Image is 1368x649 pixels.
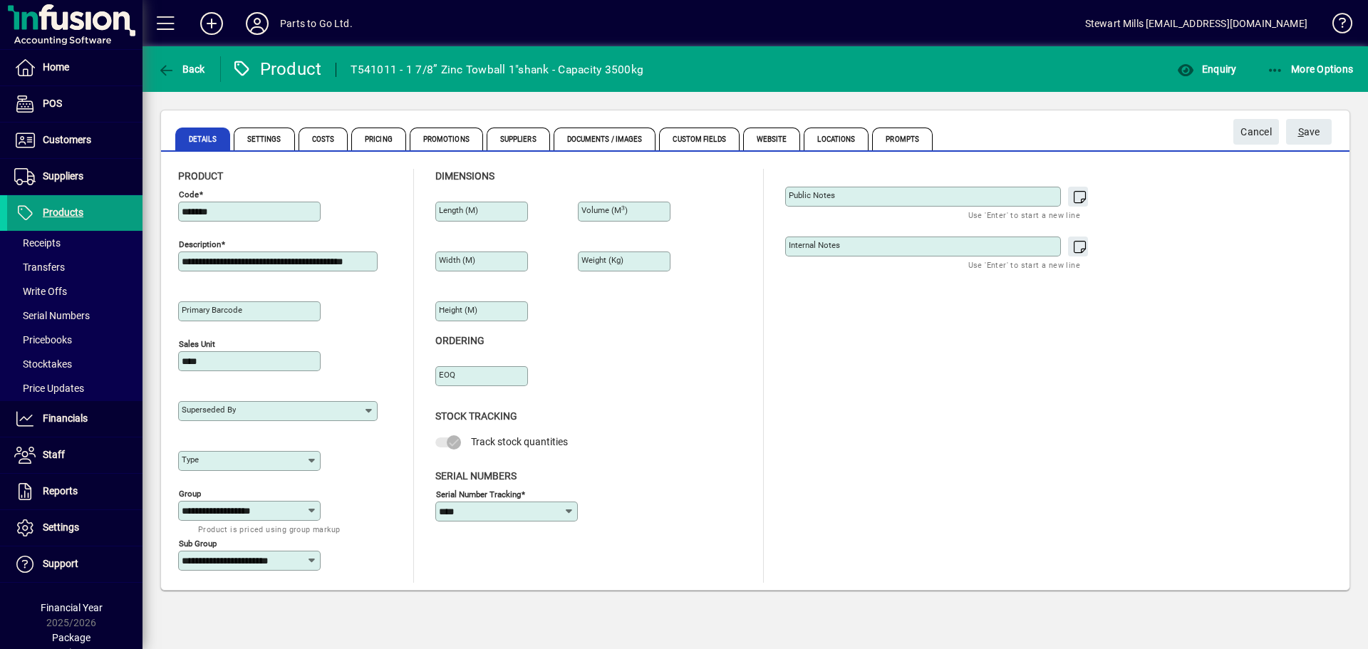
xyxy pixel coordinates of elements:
[7,123,142,158] a: Customers
[7,510,142,546] a: Settings
[435,410,517,422] span: Stock Tracking
[175,128,230,150] span: Details
[1263,56,1357,82] button: More Options
[179,189,199,199] mat-label: Code
[487,128,550,150] span: Suppliers
[7,474,142,509] a: Reports
[7,86,142,122] a: POS
[179,239,221,249] mat-label: Description
[351,128,406,150] span: Pricing
[7,437,142,473] a: Staff
[299,128,348,150] span: Costs
[1298,120,1320,144] span: ave
[7,159,142,194] a: Suppliers
[743,128,801,150] span: Website
[157,63,205,75] span: Back
[7,328,142,352] a: Pricebooks
[1322,3,1350,49] a: Knowledge Base
[178,170,223,182] span: Product
[439,205,478,215] mat-label: Length (m)
[41,602,103,613] span: Financial Year
[43,98,62,109] span: POS
[43,558,78,569] span: Support
[1177,63,1236,75] span: Enquiry
[43,207,83,218] span: Products
[1085,12,1307,35] div: Stewart Mills [EMAIL_ADDRESS][DOMAIN_NAME]
[7,401,142,437] a: Financials
[1286,119,1332,145] button: Save
[968,256,1080,273] mat-hint: Use 'Enter' to start a new line
[410,128,483,150] span: Promotions
[179,539,217,549] mat-label: Sub group
[43,61,69,73] span: Home
[1298,126,1304,137] span: S
[43,170,83,182] span: Suppliers
[14,383,84,394] span: Price Updates
[659,128,739,150] span: Custom Fields
[182,305,242,315] mat-label: Primary barcode
[554,128,656,150] span: Documents / Images
[7,279,142,303] a: Write Offs
[7,376,142,400] a: Price Updates
[14,334,72,346] span: Pricebooks
[182,405,236,415] mat-label: Superseded by
[435,170,494,182] span: Dimensions
[142,56,221,82] app-page-header-button: Back
[198,521,340,537] mat-hint: Product is priced using group markup
[7,546,142,582] a: Support
[439,305,477,315] mat-label: Height (m)
[804,128,869,150] span: Locations
[232,58,322,81] div: Product
[7,231,142,255] a: Receipts
[439,370,455,380] mat-label: EOQ
[436,489,521,499] mat-label: Serial Number tracking
[234,11,280,36] button: Profile
[14,310,90,321] span: Serial Numbers
[14,261,65,273] span: Transfers
[872,128,933,150] span: Prompts
[43,134,91,145] span: Customers
[471,436,568,447] span: Track stock quantities
[1240,120,1272,144] span: Cancel
[789,240,840,250] mat-label: Internal Notes
[439,255,475,265] mat-label: Width (m)
[179,339,215,349] mat-label: Sales unit
[351,58,643,81] div: T541011 - 1 7/8” Zinc Towball 1"shank - Capacity 3500kg
[154,56,209,82] button: Back
[1173,56,1240,82] button: Enquiry
[182,455,199,464] mat-label: Type
[7,255,142,279] a: Transfers
[14,286,67,297] span: Write Offs
[7,352,142,376] a: Stocktakes
[789,190,835,200] mat-label: Public Notes
[7,303,142,328] a: Serial Numbers
[581,205,628,215] mat-label: Volume (m )
[234,128,295,150] span: Settings
[189,11,234,36] button: Add
[435,335,484,346] span: Ordering
[1267,63,1354,75] span: More Options
[43,412,88,424] span: Financials
[43,485,78,497] span: Reports
[1233,119,1279,145] button: Cancel
[7,50,142,85] a: Home
[581,255,623,265] mat-label: Weight (Kg)
[14,358,72,370] span: Stocktakes
[43,521,79,533] span: Settings
[968,207,1080,223] mat-hint: Use 'Enter' to start a new line
[179,489,201,499] mat-label: Group
[621,204,625,212] sup: 3
[43,449,65,460] span: Staff
[14,237,61,249] span: Receipts
[435,470,517,482] span: Serial Numbers
[280,12,353,35] div: Parts to Go Ltd.
[52,632,90,643] span: Package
